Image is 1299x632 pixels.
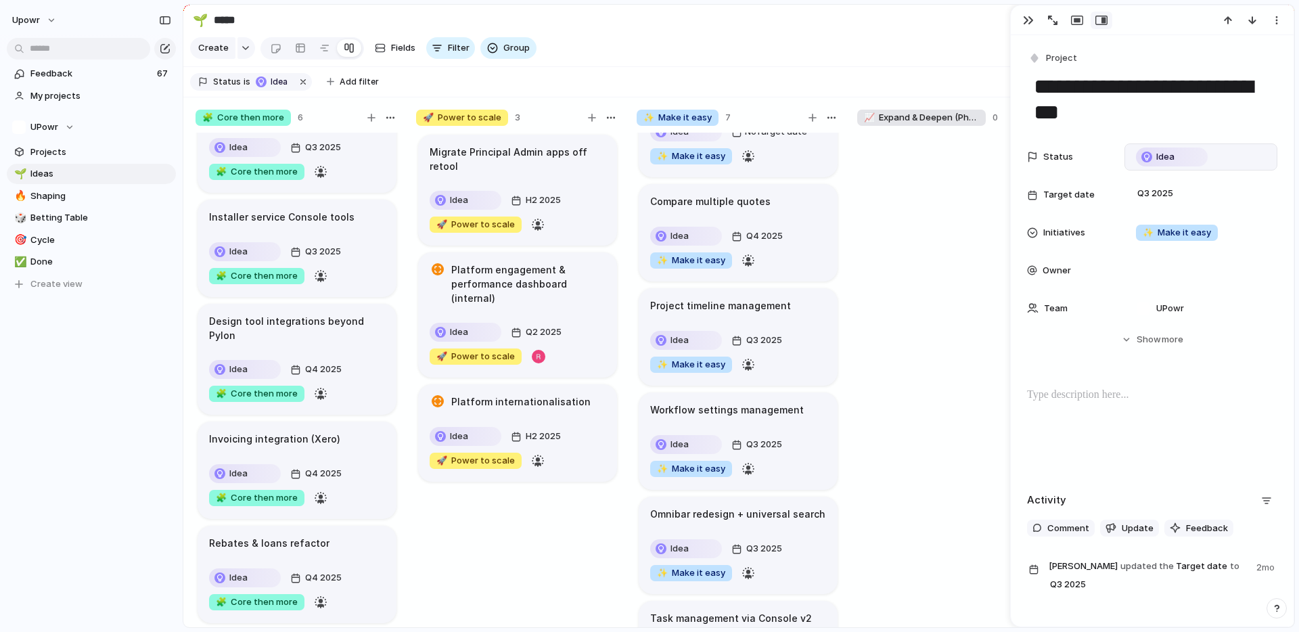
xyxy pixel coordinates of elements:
span: ✨ [657,150,668,161]
span: My projects [30,89,171,103]
button: Q3 2025 [728,434,789,455]
h1: Task management via Console v2 [650,611,812,626]
button: Q4 2025 [287,359,348,380]
span: Make it easy [657,254,725,267]
button: 🎲 [12,211,26,225]
span: Make it easy [657,358,725,371]
button: Idea [206,463,284,484]
span: Comment [1047,522,1089,535]
button: Idea [426,321,505,343]
div: 🎯 [14,232,24,248]
button: Idea [206,359,284,380]
button: 🎯 [12,233,26,247]
span: Status [213,76,241,88]
button: H2 2025 [507,189,568,211]
button: upowr [6,9,64,31]
span: Team [1044,302,1068,315]
span: Make it easy [657,150,725,163]
a: My projects [7,86,176,106]
h1: Workflow settings management [650,403,804,417]
button: Comment [1027,520,1095,537]
button: 🧩Core then more [206,161,308,183]
button: Filter [426,37,475,59]
button: Update [1100,520,1159,537]
span: Core then more [216,165,298,179]
button: Q2 2025 [507,321,568,343]
button: Idea [647,538,725,560]
span: Idea [229,363,248,376]
span: Idea [450,325,468,339]
span: Core then more [202,111,284,125]
div: 🌱 [14,166,24,182]
span: ✨ [643,112,654,122]
span: Idea [229,141,248,154]
button: Create view [7,274,176,294]
span: Make it easy [643,111,712,125]
div: 🔥 [14,188,24,204]
button: Create [190,37,235,59]
div: Platform internationalisationIdeaH2 2025🚀Power to scale [418,384,617,482]
span: H2 2025 [522,428,564,445]
span: Cycle [30,233,171,247]
button: Q4 2025 [287,463,348,484]
span: Target date [1049,558,1248,594]
span: to [1230,560,1239,573]
button: ✨Make it easy [647,354,735,376]
button: Project [1026,49,1081,68]
button: Idea [206,137,284,158]
span: Q3 2025 [302,139,344,156]
span: Done [30,255,171,269]
div: Workflow settings managementIdeaQ3 2025✨Make it easy [639,392,838,490]
button: Idea [426,189,505,211]
span: 6 [298,111,303,125]
div: 🔥Shaping [7,186,176,206]
button: ✅ [12,255,26,269]
span: ✨ [657,567,668,578]
button: 🌱 [189,9,211,31]
span: Core then more [216,595,298,609]
div: Invoicing integration (Xero)IdeaQ4 2025🧩Core then more [198,422,396,519]
button: 🧩Core then more [206,591,308,613]
h1: Omnibar redesign + universal search [650,507,825,522]
button: ✨Make it easy [647,562,735,584]
button: Idea [252,74,294,89]
button: Q4 2025 [287,567,348,589]
button: Showmore [1027,328,1277,352]
div: Migrate Principal Admin apps off retoolIdeaH2 2025🚀Power to scale [418,135,617,246]
span: Core then more [216,269,298,283]
div: Compare multiple quotesIdeaQ4 2025✨Make it easy [639,184,838,281]
span: is [244,76,250,88]
span: Status [1043,150,1073,164]
span: Idea [229,571,248,585]
h1: Platform engagement & performance dashboard (internal) [451,263,606,305]
span: Idea [670,229,689,243]
span: Target date [1043,188,1095,202]
span: Power to scale [423,111,501,125]
span: Fields [391,41,415,55]
a: 🌱Ideas [7,164,176,184]
span: Make it easy [1143,226,1211,240]
span: Create [198,41,229,55]
span: more [1162,333,1183,346]
span: 2mo [1256,558,1277,574]
span: 🧩 [216,388,227,399]
span: 📈 [864,112,875,122]
button: ✨Make it easy [647,145,735,167]
button: 🧩Core then more [206,487,308,509]
div: Installer service Console toolsIdeaQ3 2025🧩Core then more [198,200,396,297]
div: ✅Done [7,252,176,272]
h2: Activity [1027,493,1066,508]
span: Q2 2025 [522,324,565,340]
span: Core then more [216,491,298,505]
span: Q4 2025 [302,361,345,378]
button: Idea [647,434,725,455]
a: Projects [7,142,176,162]
span: Ideas [30,167,171,181]
span: Filter [448,41,470,55]
span: Power to scale [436,350,515,363]
span: Create view [30,277,83,291]
span: Update [1122,522,1154,535]
span: 🧩 [216,596,227,607]
span: Owner [1043,264,1071,277]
